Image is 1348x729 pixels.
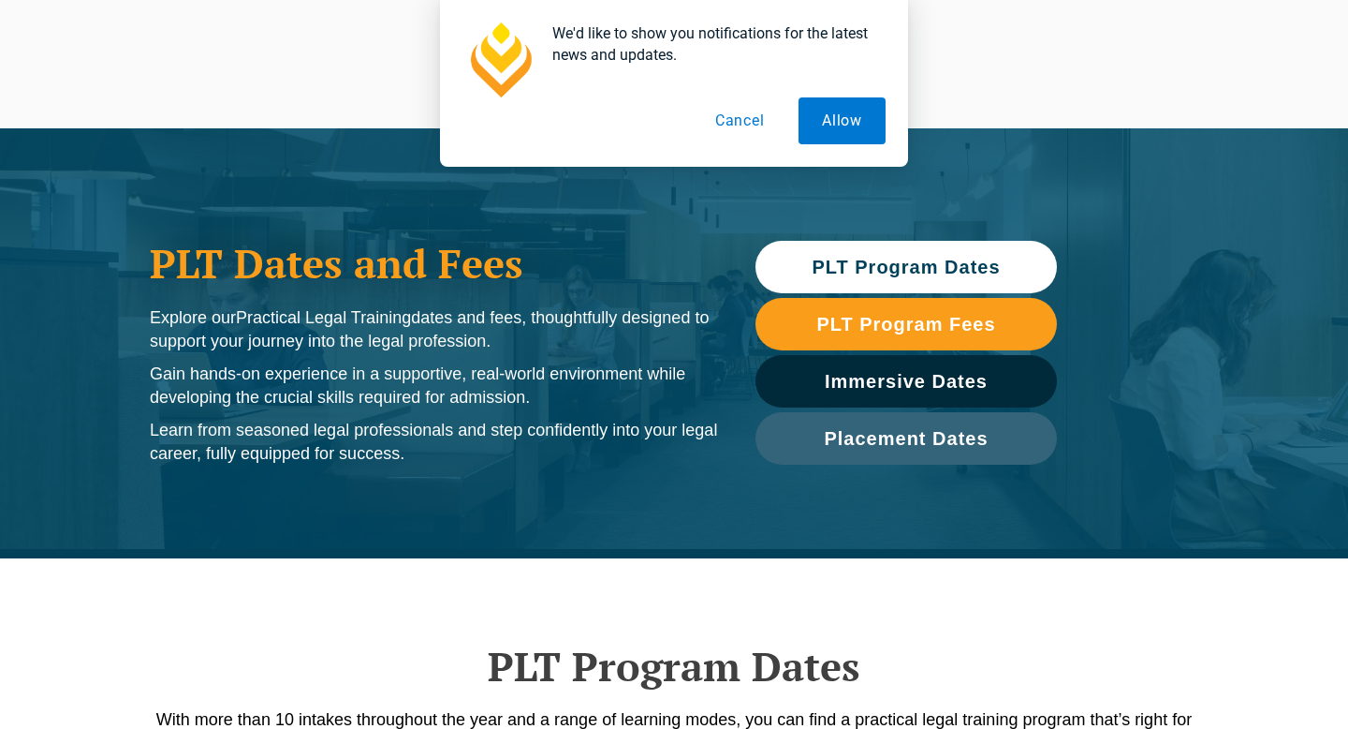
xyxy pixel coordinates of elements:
p: Explore our dates and fees, thoughtfully designed to support your journey into the legal profession. [150,306,718,353]
button: Allow [799,97,886,144]
h1: PLT Dates and Fees [150,240,718,287]
span: PLT Program Dates [812,258,1000,276]
button: Cancel [692,97,788,144]
a: PLT Program Dates [755,241,1057,293]
p: Gain hands-on experience in a supportive, real-world environment while developing the crucial ski... [150,363,718,409]
p: Learn from seasoned legal professionals and step confidently into your legal career, fully equipp... [150,419,718,466]
span: Placement Dates [824,429,988,448]
h2: PLT Program Dates [140,643,1208,690]
a: Immersive Dates [755,355,1057,408]
a: Placement Dates [755,412,1057,465]
div: We'd like to show you notifications for the latest news and updates. [537,22,886,66]
img: notification icon [462,22,537,97]
span: Immersive Dates [825,372,988,391]
span: Practical Legal Training [236,308,411,327]
a: PLT Program Fees [755,298,1057,350]
span: PLT Program Fees [816,315,995,334]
